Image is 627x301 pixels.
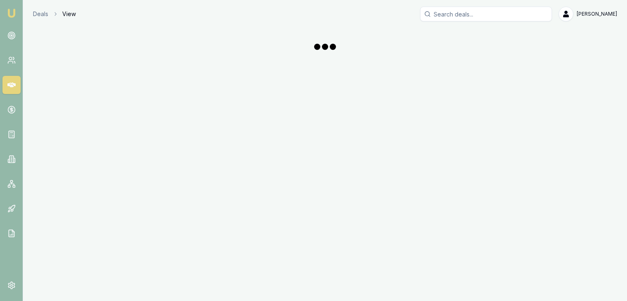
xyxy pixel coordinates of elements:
[577,11,617,17] span: [PERSON_NAME]
[33,10,76,18] nav: breadcrumb
[62,10,76,18] span: View
[7,8,16,18] img: emu-icon-u.png
[420,7,552,21] input: Search deals
[33,10,48,18] a: Deals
